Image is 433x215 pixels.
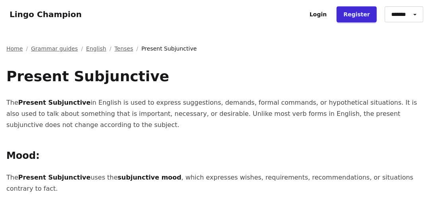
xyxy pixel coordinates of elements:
h1: Present Subjunctive [6,68,427,84]
h2: Mood: [6,150,427,162]
a: Tenses [115,45,133,53]
strong: subjunctive mood [118,174,181,181]
span: / [109,45,111,53]
strong: Present Subjunctive [18,99,91,106]
span: / [81,45,83,53]
span: Present Subjunctive [141,45,197,53]
a: Lingo Champion [10,10,82,19]
a: Login [303,6,334,22]
span: / [26,45,28,53]
p: The uses the , which expresses wishes, requirements, recommendations, or situations contrary to f... [6,172,427,194]
a: Register [337,6,377,22]
p: The in English is used to express suggestions, demands, formal commands, or hypothetical situatio... [6,97,427,131]
nav: Breadcrumb [6,45,427,53]
strong: Present Subjunctive [18,174,91,181]
span: / [137,45,138,53]
a: English [86,45,106,53]
a: Grammar guides [31,45,78,53]
a: Home [6,45,23,53]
